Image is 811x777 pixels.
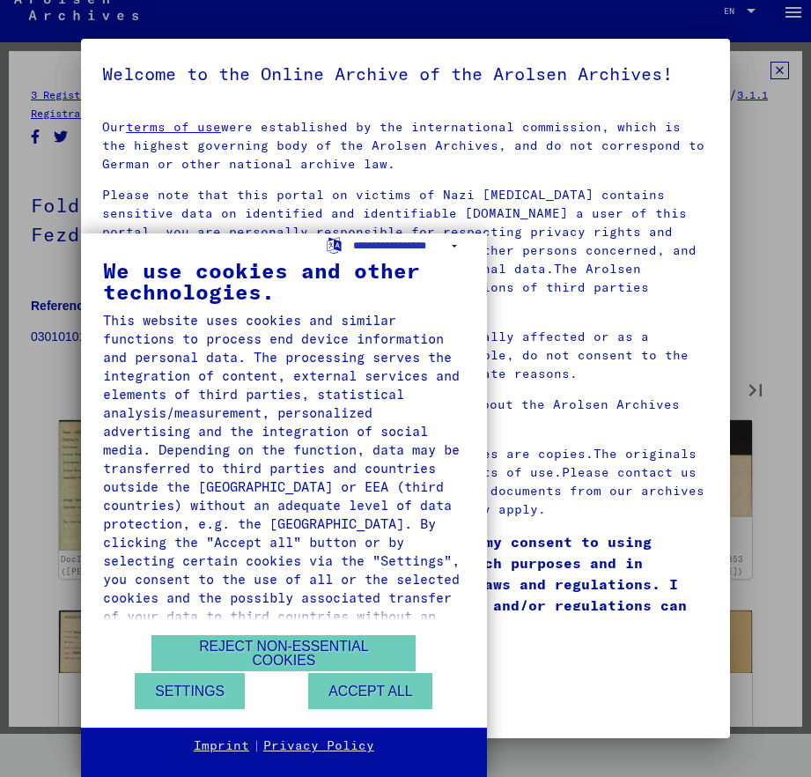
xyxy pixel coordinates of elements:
[308,673,432,709] button: Accept all
[263,737,374,755] a: Privacy Policy
[194,737,249,755] a: Imprint
[103,260,465,302] div: We use cookies and other technologies.
[103,311,465,644] div: This website uses cookies and similar functions to process end device information and personal da...
[151,635,416,671] button: Reject non-essential cookies
[135,673,245,709] button: Settings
